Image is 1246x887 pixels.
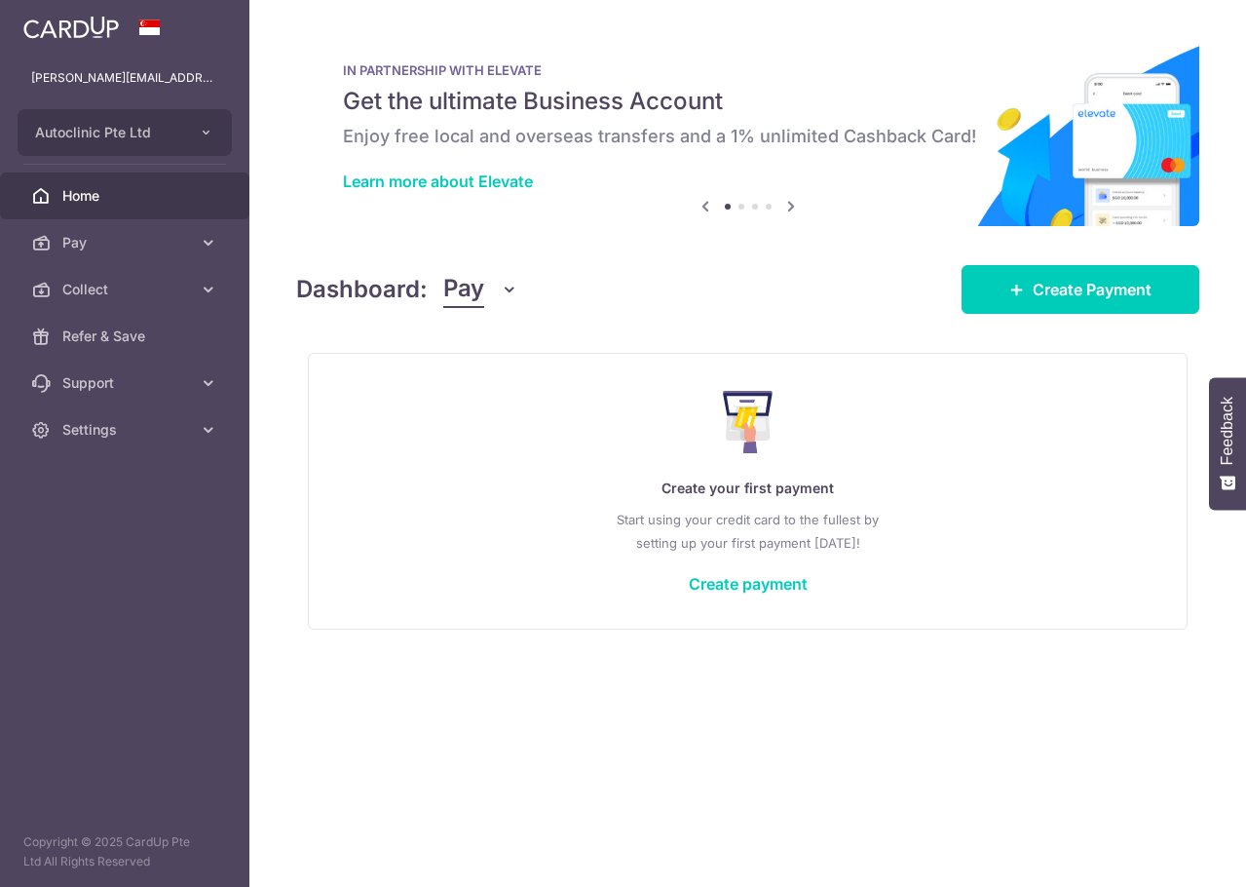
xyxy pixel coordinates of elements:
button: Autoclinic Pte Ltd [18,109,232,156]
span: Support [62,373,191,393]
h4: Dashboard: [296,272,428,307]
p: [PERSON_NAME][EMAIL_ADDRESS][PERSON_NAME][DOMAIN_NAME] [31,68,218,88]
img: Make Payment [723,391,773,453]
img: Renovation banner [296,31,1199,226]
a: Create payment [689,574,808,594]
p: Start using your credit card to the fullest by setting up your first payment [DATE]! [348,508,1148,555]
p: IN PARTNERSHIP WITH ELEVATE [343,62,1152,78]
span: Home [62,186,191,206]
button: Feedback - Show survey [1209,377,1246,510]
span: Feedback [1219,397,1236,465]
span: Autoclinic Pte Ltd [35,123,179,142]
a: Create Payment [962,265,1199,314]
span: Settings [62,420,191,440]
span: Pay [443,271,484,308]
span: Refer & Save [62,327,191,346]
span: Create Payment [1033,278,1152,301]
span: Collect [62,280,191,299]
p: Create your first payment [348,477,1148,500]
img: CardUp [23,16,119,39]
a: Learn more about Elevate [343,172,533,191]
button: Pay [443,271,518,308]
h6: Enjoy free local and overseas transfers and a 1% unlimited Cashback Card! [343,125,1152,148]
h5: Get the ultimate Business Account [343,86,1152,117]
span: Pay [62,233,191,252]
